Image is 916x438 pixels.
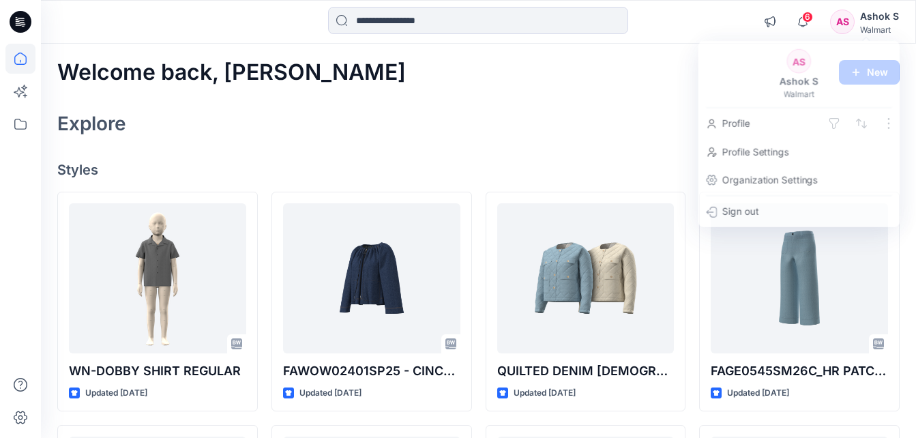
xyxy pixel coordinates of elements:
p: Organization Settings [722,167,818,192]
div: Ashok S [771,73,826,89]
p: Updated [DATE] [299,386,361,400]
a: WN-DOBBY SHIRT REGULAR [69,203,246,353]
a: Profile Settings [698,139,900,164]
a: FAWOW02401SP25 - CINCHED NECK JACKET [283,203,460,353]
a: Profile [698,111,900,136]
a: FAGE0545SM26C_HR PATCH POCKET CROPPED WIDE LEG [711,203,888,353]
p: FAGE0545SM26C_HR PATCH POCKET CROPPED WIDE LEG [711,362,888,381]
a: QUILTED DENIM LADY LIKE JACKET [497,203,675,353]
div: AS [787,49,811,73]
p: FAWOW02401SP25 - CINCHED NECK JACKET [283,362,460,381]
p: Profile Settings [722,139,788,164]
p: Updated [DATE] [514,386,576,400]
p: Updated [DATE] [727,386,789,400]
div: Ashok S [860,8,899,25]
div: AS [830,10,855,34]
p: Profile [722,111,750,136]
h2: Welcome back, [PERSON_NAME] [57,60,406,85]
p: QUILTED DENIM [DEMOGRAPHIC_DATA] LIKE JACKET [497,362,675,381]
p: WN-DOBBY SHIRT REGULAR [69,362,246,381]
p: Updated [DATE] [85,386,147,400]
h2: Explore [57,113,126,134]
p: Sign out [722,199,758,224]
span: 6 [802,12,813,23]
div: Walmart [784,89,814,100]
div: Walmart [860,25,899,35]
h4: Styles [57,162,900,178]
a: Organization Settings [698,167,900,192]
